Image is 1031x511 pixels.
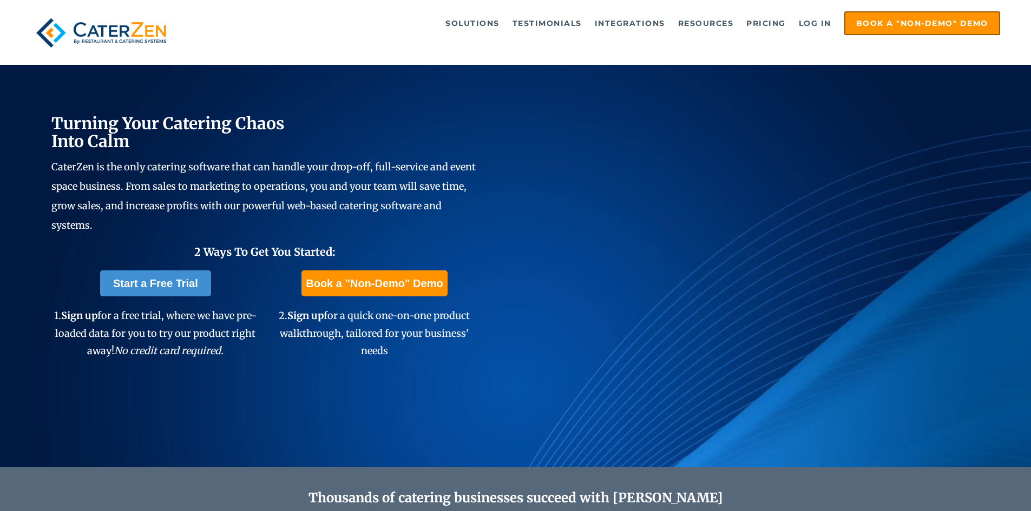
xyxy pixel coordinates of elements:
a: Log in [793,12,837,34]
span: 2. for a quick one-on-one product walkthrough, tailored for your business' needs [279,309,470,357]
em: No credit card required. [114,344,224,357]
span: 2 Ways To Get You Started: [194,245,336,258]
div: Navigation Menu [196,11,1000,35]
a: Testimonials [507,12,587,34]
a: Start a Free Trial [100,270,211,296]
span: Sign up [287,309,324,322]
a: Book a "Non-Demo" Demo [301,270,447,296]
span: Turning Your Catering Chaos Into Calm [51,113,285,151]
a: Solutions [440,12,505,34]
span: 1. for a free trial, where we have pre-loaded data for you to try our product right away! [54,309,257,357]
a: Book a "Non-Demo" Demo [844,11,1000,35]
iframe: Help widget launcher [935,469,1019,499]
a: Integrations [589,12,671,34]
h2: Thousands of catering businesses succeed with [PERSON_NAME] [103,490,928,506]
span: Sign up [61,309,97,322]
img: caterzen [31,11,172,54]
a: Pricing [741,12,791,34]
span: CaterZen is the only catering software that can handle your drop-off, full-service and event spac... [51,161,476,231]
a: Resources [673,12,739,34]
